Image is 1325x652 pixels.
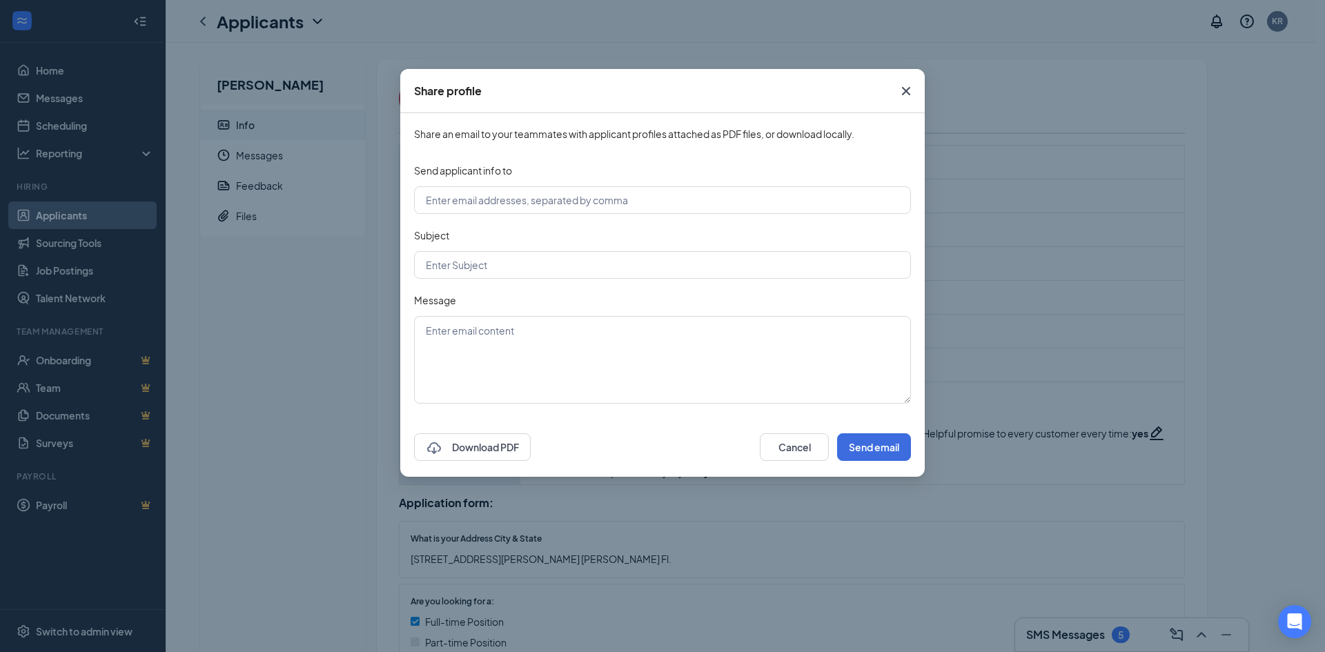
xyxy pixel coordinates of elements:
[426,440,442,457] svg: CloudDownload
[887,69,925,113] button: Close
[414,164,512,177] span: Send applicant info to
[837,433,911,461] button: Send email
[414,294,456,306] span: Message
[414,251,911,279] input: Enter Subject
[898,83,914,99] svg: Cross
[1278,605,1311,638] div: Open Intercom Messenger
[414,83,482,99] div: Share profile
[414,127,911,141] span: Share an email to your teammates with applicant profiles attached as PDF files, or download locally.
[414,186,911,214] input: Enter email addresses, separated by comma
[414,433,531,461] button: CloudDownloadDownload PDF
[414,229,449,241] span: Subject
[760,433,829,461] button: Cancel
